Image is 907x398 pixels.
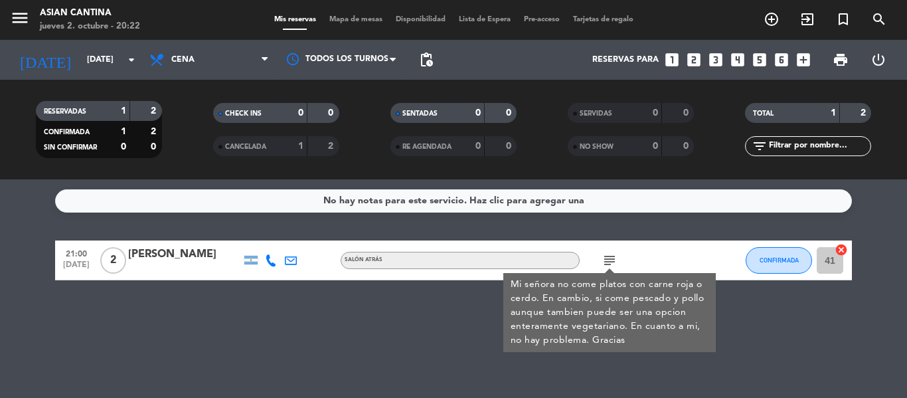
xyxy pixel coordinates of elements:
[663,51,681,68] i: looks_one
[580,110,612,117] span: SERVIDAS
[60,260,93,276] span: [DATE]
[225,110,262,117] span: CHECK INS
[871,11,887,27] i: search
[707,51,724,68] i: looks_3
[764,11,780,27] i: add_circle_outline
[151,127,159,136] strong: 2
[752,138,768,154] i: filter_list
[475,108,481,118] strong: 0
[511,278,709,348] div: Mi señora no come platos con carne roja o cerdo. En cambio, si come pescado y pollo aunque tambie...
[653,108,658,118] strong: 0
[328,142,336,151] strong: 2
[151,142,159,151] strong: 0
[298,108,303,118] strong: 0
[452,16,517,23] span: Lista de Espera
[418,52,434,68] span: pending_actions
[475,142,481,151] strong: 0
[389,16,452,23] span: Disponibilidad
[831,108,836,118] strong: 1
[683,108,691,118] strong: 0
[10,45,80,74] i: [DATE]
[795,51,812,68] i: add_box
[40,20,140,33] div: jueves 2. octubre - 20:22
[870,52,886,68] i: power_settings_new
[773,51,790,68] i: looks_6
[833,52,849,68] span: print
[768,139,870,153] input: Filtrar por nombre...
[580,144,614,150] span: NO SHOW
[298,142,303,151] strong: 1
[751,51,768,68] i: looks_5
[685,51,702,68] i: looks_two
[121,106,126,116] strong: 1
[121,127,126,136] strong: 1
[683,142,691,151] strong: 0
[861,108,868,118] strong: 2
[345,257,382,262] span: Salón atrás
[124,52,139,68] i: arrow_drop_down
[268,16,323,23] span: Mis reservas
[10,8,30,33] button: menu
[128,246,241,263] div: [PERSON_NAME]
[60,245,93,260] span: 21:00
[506,142,514,151] strong: 0
[835,11,851,27] i: turned_in_not
[44,144,97,151] span: SIN CONFIRMAR
[44,129,90,136] span: CONFIRMADA
[729,51,746,68] i: looks_4
[323,16,389,23] span: Mapa de mesas
[100,247,126,274] span: 2
[835,243,848,256] i: cancel
[653,142,658,151] strong: 0
[517,16,566,23] span: Pre-acceso
[402,144,452,150] span: RE AGENDADA
[151,106,159,116] strong: 2
[402,110,438,117] span: SENTADAS
[171,55,195,64] span: Cena
[760,256,799,264] span: CONFIRMADA
[592,55,659,64] span: Reservas para
[225,144,266,150] span: CANCELADA
[10,8,30,28] i: menu
[799,11,815,27] i: exit_to_app
[506,108,514,118] strong: 0
[746,247,812,274] button: CONFIRMADA
[753,110,774,117] span: TOTAL
[602,252,618,268] i: subject
[859,40,897,80] div: LOG OUT
[323,193,584,209] div: No hay notas para este servicio. Haz clic para agregar una
[328,108,336,118] strong: 0
[44,108,86,115] span: RESERVADAS
[121,142,126,151] strong: 0
[566,16,640,23] span: Tarjetas de regalo
[40,7,140,20] div: Asian Cantina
